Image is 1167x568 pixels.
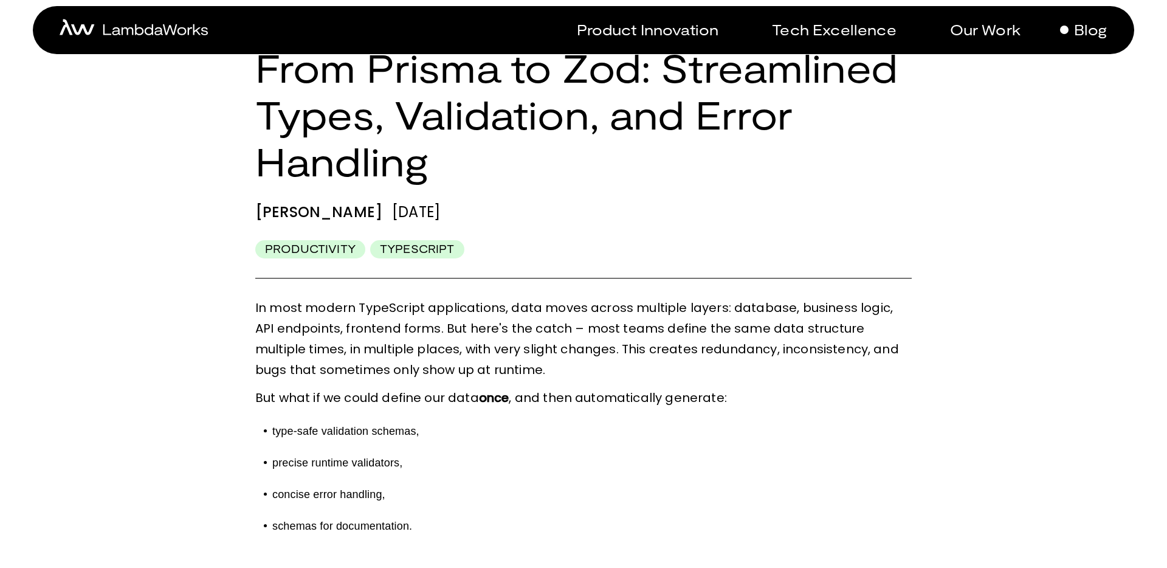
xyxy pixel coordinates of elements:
[392,204,440,220] div: [DATE]
[1074,21,1107,38] p: Blog
[479,389,509,406] strong: once
[935,21,1021,38] a: Our Work
[255,240,365,259] div: Productivity
[255,44,912,184] h1: From Prisma to Zod: Streamlined Types, Validation, and Error Handling
[757,21,896,38] a: Tech Excellence
[370,240,464,259] div: TypeScript
[950,21,1021,38] p: Our Work
[272,520,412,532] span: schemas for documentation.
[772,21,896,38] p: Tech Excellence
[577,21,718,38] p: Product Innovation
[255,299,902,378] span: In most modern TypeScript applications, data moves across multiple layers: database, business log...
[562,21,718,38] a: Product Innovation
[255,204,382,220] div: [PERSON_NAME]
[272,488,385,500] span: concise error handling,
[1059,21,1107,38] a: Blog
[272,425,419,437] span: type-safe validation schemas,
[272,457,402,469] span: precise runtime validators,
[60,19,208,40] a: home-icon
[255,389,727,406] span: But what if we could define our data , and then automatically generate:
